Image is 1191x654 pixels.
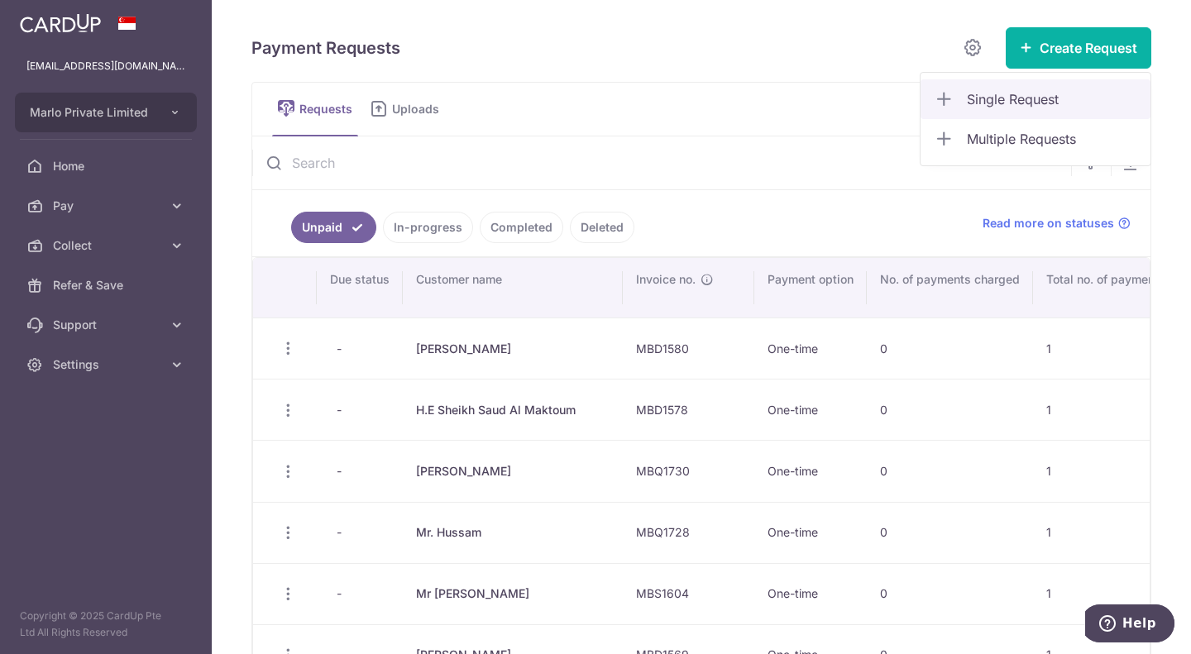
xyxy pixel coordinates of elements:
[623,563,754,624] td: MBS1604
[299,101,358,117] span: Requests
[480,212,563,243] a: Completed
[403,502,623,563] td: Mr. Hussam
[37,12,71,26] span: Help
[921,119,1150,159] a: Multiple Requests
[867,440,1033,501] td: 0
[1033,502,1179,563] td: 1
[570,212,634,243] a: Deleted
[26,58,185,74] p: [EMAIL_ADDRESS][DOMAIN_NAME]
[867,563,1033,624] td: 0
[1033,563,1179,624] td: 1
[15,93,197,132] button: Marlo Private Limited
[623,317,754,379] td: MBD1580
[403,317,623,379] td: [PERSON_NAME]
[867,379,1033,440] td: 0
[317,258,403,317] th: Due status
[330,582,348,605] span: -
[20,13,101,33] img: CardUp
[623,379,754,440] td: MBD1578
[330,460,348,483] span: -
[768,271,854,288] span: Payment option
[921,79,1150,119] a: Single Request
[30,104,152,121] span: Marlo Private Limited
[1046,271,1165,288] span: Total no. of payments
[920,72,1151,166] ul: Create Request
[1006,27,1151,69] button: Create Request
[53,158,162,174] span: Home
[403,258,623,317] th: Customer name
[867,317,1033,379] td: 0
[1085,604,1174,646] iframe: Opens a widget where you can find more information
[291,212,376,243] a: Unpaid
[1033,440,1179,501] td: 1
[1033,258,1179,317] th: Total no. of payments
[623,502,754,563] td: MBQ1728
[272,83,358,136] a: Requests
[636,271,696,288] span: Invoice no.
[754,317,867,379] td: One-time
[330,399,348,422] span: -
[1033,317,1179,379] td: 1
[53,277,162,294] span: Refer & Save
[754,379,867,440] td: One-time
[53,198,162,214] span: Pay
[365,83,451,136] a: Uploads
[1033,379,1179,440] td: 1
[754,502,867,563] td: One-time
[53,356,162,373] span: Settings
[754,563,867,624] td: One-time
[403,563,623,624] td: Mr [PERSON_NAME]
[251,35,400,61] h5: Payment Requests
[983,215,1131,232] a: Read more on statuses
[252,136,1071,189] input: Search
[53,237,162,254] span: Collect
[880,271,1020,288] span: No. of payments charged
[967,129,1137,149] span: Multiple Requests
[754,258,867,317] th: Payment option
[867,502,1033,563] td: 0
[330,337,348,360] span: -
[403,379,623,440] td: H.E Sheikh Saud Al Maktoum
[330,521,348,544] span: -
[403,440,623,501] td: [PERSON_NAME]
[392,101,451,117] span: Uploads
[383,212,473,243] a: In-progress
[867,258,1033,317] th: No. of payments charged
[967,89,1137,109] span: Single Request
[623,258,754,317] th: Invoice no.
[53,317,162,333] span: Support
[983,215,1114,232] span: Read more on statuses
[754,440,867,501] td: One-time
[623,440,754,501] td: MBQ1730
